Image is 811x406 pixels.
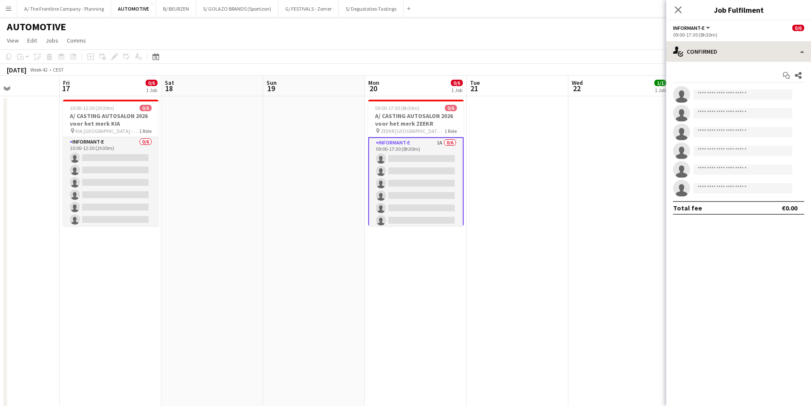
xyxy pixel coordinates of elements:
[7,20,66,33] h1: AUTOMOTIVE
[375,105,419,111] span: 09:00-17:30 (8h30m)
[24,35,40,46] a: Edit
[146,80,158,86] span: 0/6
[451,80,463,86] span: 0/6
[368,112,464,127] h3: A/ CASTING AUTOSALON 2026 voor het merk ZEEKR
[70,105,114,111] span: 10:00-12:30 (2h30m)
[46,37,58,44] span: Jobs
[27,37,37,44] span: Edit
[63,35,89,46] a: Comms
[666,4,811,15] h3: Job Fulfilment
[63,112,158,127] h3: A/ CASTING AUTOSALON 2026 voor het merk KIA
[368,100,464,226] app-job-card: 09:00-17:30 (8h30m)0/6A/ CASTING AUTOSALON 2026 voor het merk ZEEKR ZEEKR [GEOGRAPHIC_DATA] - Zav...
[368,79,379,86] span: Mon
[17,0,111,17] button: A/ The Frontline Company - Planning
[381,128,444,134] span: ZEEKR [GEOGRAPHIC_DATA] - Zaventem
[163,84,174,93] span: 18
[445,105,457,111] span: 0/6
[111,0,156,17] button: AUTOMOTIVE
[673,32,804,38] div: 09:00-17:30 (8h30m)
[139,128,152,134] span: 1 Role
[63,100,158,226] app-job-card: 10:00-12:30 (2h30m)0/6A/ CASTING AUTOSALON 2026 voor het merk KIA KIA [GEOGRAPHIC_DATA] - Zavente...
[792,25,804,31] span: 0/6
[28,66,49,73] span: Week 42
[265,84,277,93] span: 19
[666,41,811,62] div: Confirmed
[444,128,457,134] span: 1 Role
[570,84,583,93] span: 22
[673,25,705,31] span: Informant-e
[7,66,26,74] div: [DATE]
[339,0,404,17] button: S/ Degustaties-Tastings
[673,204,702,212] div: Total fee
[165,79,174,86] span: Sat
[451,87,462,93] div: 1 Job
[53,66,64,73] div: CEST
[470,79,480,86] span: Tue
[368,137,464,230] app-card-role: Informant-e1A0/609:00-17:30 (8h30m)
[146,87,157,93] div: 1 Job
[156,0,196,17] button: B/ BEURZEN
[62,84,70,93] span: 17
[67,37,86,44] span: Comms
[75,128,139,134] span: KIA [GEOGRAPHIC_DATA] - Zaventem
[42,35,62,46] a: Jobs
[655,87,666,93] div: 1 Job
[469,84,480,93] span: 21
[7,37,19,44] span: View
[367,84,379,93] span: 20
[140,105,152,111] span: 0/6
[654,80,666,86] span: 1/1
[673,25,711,31] button: Informant-e
[63,137,158,228] app-card-role: Informant-e0/610:00-12:30 (2h30m)
[278,0,339,17] button: G/ FESTIVALS - Zomer
[782,204,797,212] div: €0.00
[267,79,277,86] span: Sun
[196,0,278,17] button: S/ GOLAZO BRANDS (Sportizon)
[3,35,22,46] a: View
[572,79,583,86] span: Wed
[63,79,70,86] span: Fri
